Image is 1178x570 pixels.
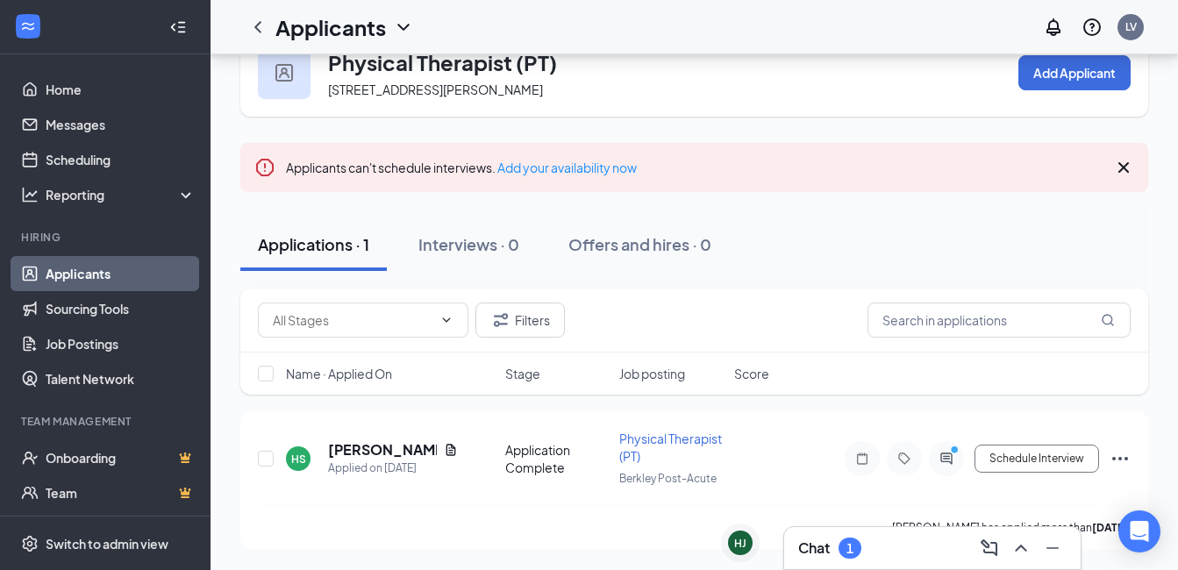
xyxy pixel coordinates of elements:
svg: Cross [1113,157,1134,178]
svg: Note [852,452,873,466]
div: Open Intercom Messenger [1118,510,1160,552]
svg: ChevronLeft [247,17,268,38]
span: [STREET_ADDRESS][PERSON_NAME] [328,82,543,97]
a: Job Postings [46,326,196,361]
img: user icon [275,64,293,82]
span: Berkley Post-Acute [619,472,717,485]
span: Applicants can't schedule interviews. [286,160,637,175]
a: Add your availability now [497,160,637,175]
svg: Minimize [1042,538,1063,559]
div: Applied on [DATE] [328,460,458,477]
h3: Chat [798,538,830,558]
span: Name · Applied On [286,365,392,382]
svg: ComposeMessage [979,538,1000,559]
span: Stage [505,365,540,382]
button: ComposeMessage [975,534,1003,562]
div: 1 [846,541,853,556]
b: [DATE] [1092,521,1128,534]
div: Applications · 1 [258,233,369,255]
div: Offers and hires · 0 [568,233,711,255]
div: Application Complete [505,441,610,476]
div: Interviews · 0 [418,233,519,255]
a: Home [46,72,196,107]
span: Score [734,365,769,382]
svg: Error [254,157,275,178]
svg: Collapse [169,18,187,36]
a: DocumentsCrown [46,510,196,545]
svg: Document [444,443,458,457]
div: Switch to admin view [46,535,168,552]
svg: Tag [894,452,915,466]
span: Job posting [619,365,685,382]
svg: ActiveChat [936,452,957,466]
button: Filter Filters [475,303,565,338]
a: Messages [46,107,196,142]
svg: ChevronDown [393,17,414,38]
div: HJ [734,536,746,551]
svg: Settings [21,535,39,552]
div: Hiring [21,230,192,245]
svg: MagnifyingGlass [1101,313,1115,327]
p: [PERSON_NAME] has applied more than . [892,520,1131,535]
svg: WorkstreamLogo [19,18,37,35]
button: Minimize [1039,534,1067,562]
svg: ChevronUp [1010,538,1032,559]
button: Add Applicant [1018,55,1131,90]
svg: Analysis [21,186,39,203]
input: Search in applications [867,303,1131,338]
a: TeamCrown [46,475,196,510]
div: Team Management [21,414,192,429]
div: LV [1125,19,1137,34]
h1: Applicants [275,12,386,42]
a: Applicants [46,256,196,291]
h3: Physical Therapist (PT) [328,47,557,77]
svg: Filter [490,310,511,331]
svg: PrimaryDot [946,445,967,459]
span: Physical Therapist (PT) [619,431,722,464]
div: Reporting [46,186,196,203]
svg: ChevronDown [439,313,453,327]
h5: [PERSON_NAME] [328,440,437,460]
a: Sourcing Tools [46,291,196,326]
button: ChevronUp [1007,534,1035,562]
a: Talent Network [46,361,196,396]
input: All Stages [273,310,432,330]
a: Scheduling [46,142,196,177]
svg: Ellipses [1110,448,1131,469]
button: Schedule Interview [975,445,1099,473]
a: OnboardingCrown [46,440,196,475]
svg: Notifications [1043,17,1064,38]
div: HS [291,452,306,467]
svg: QuestionInfo [1082,17,1103,38]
